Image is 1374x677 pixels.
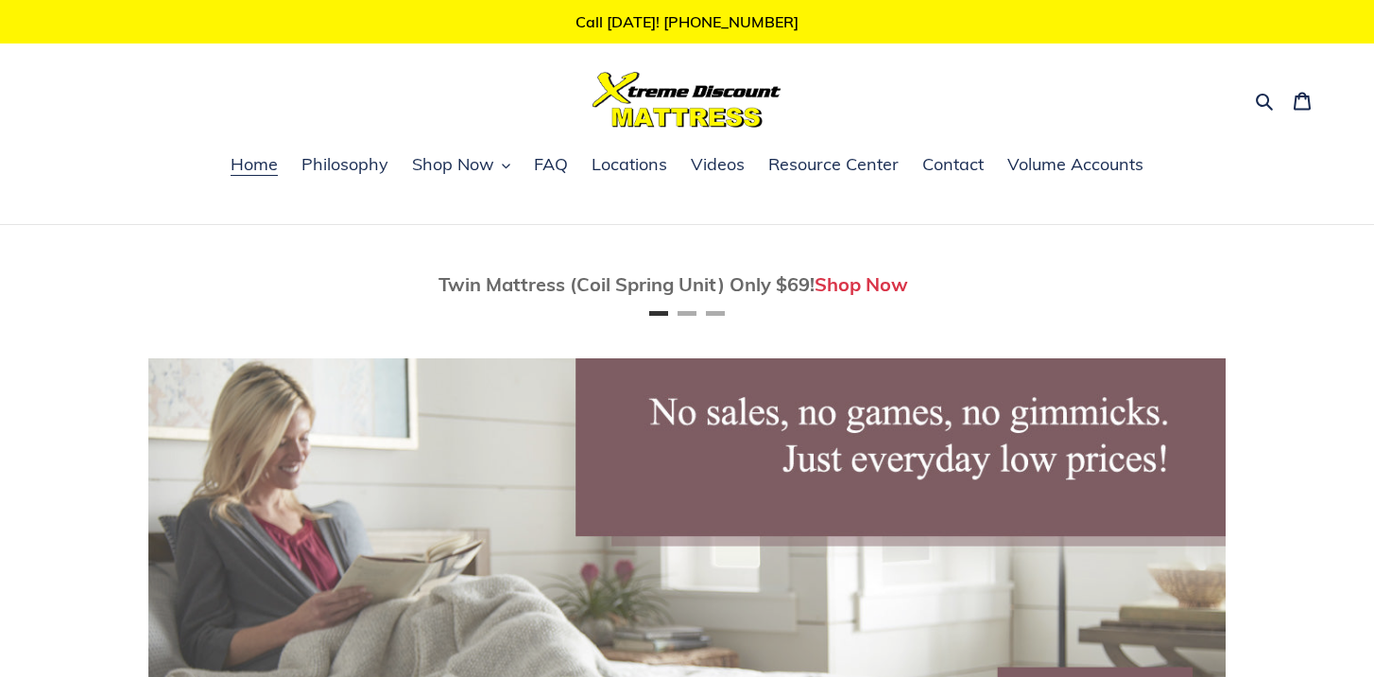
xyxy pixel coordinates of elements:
[403,151,520,180] button: Shop Now
[412,153,494,176] span: Shop Now
[1007,153,1143,176] span: Volume Accounts
[438,272,815,296] span: Twin Mattress (Coil Spring Unit) Only $69!
[815,272,908,296] a: Shop Now
[922,153,984,176] span: Contact
[768,153,899,176] span: Resource Center
[524,151,577,180] a: FAQ
[678,311,696,316] button: Page 2
[913,151,993,180] a: Contact
[592,153,667,176] span: Locations
[998,151,1153,180] a: Volume Accounts
[301,153,388,176] span: Philosophy
[706,311,725,316] button: Page 3
[649,311,668,316] button: Page 1
[582,151,677,180] a: Locations
[691,153,745,176] span: Videos
[681,151,754,180] a: Videos
[221,151,287,180] a: Home
[593,72,781,128] img: Xtreme Discount Mattress
[534,153,568,176] span: FAQ
[759,151,908,180] a: Resource Center
[292,151,398,180] a: Philosophy
[231,153,278,176] span: Home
